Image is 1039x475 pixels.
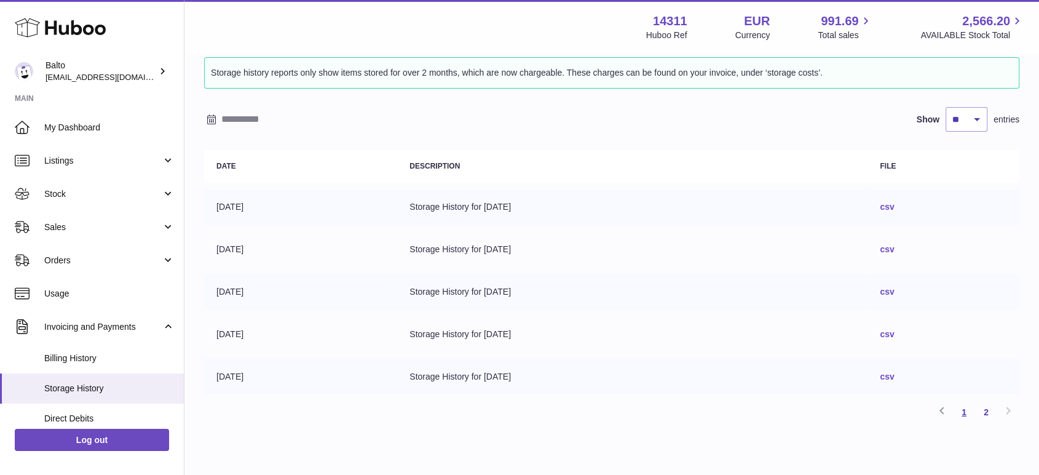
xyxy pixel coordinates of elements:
span: [EMAIL_ADDRESS][DOMAIN_NAME] [45,72,181,82]
span: Invoicing and Payments [44,321,162,333]
img: ops@balto.fr [15,62,33,81]
strong: EUR [744,13,770,30]
span: Sales [44,222,162,233]
a: csv [880,202,894,212]
span: Usage [44,288,175,300]
td: Storage History for [DATE] [397,316,867,353]
a: csv [880,329,894,339]
td: Storage History for [DATE] [397,189,867,225]
span: 2,566.20 [962,13,1010,30]
td: [DATE] [204,359,397,395]
span: Listings [44,155,162,167]
td: Storage History for [DATE] [397,274,867,310]
strong: 14311 [653,13,687,30]
span: Direct Debits [44,413,175,425]
p: Storage history reports only show items stored for over 2 months, which are now chargeable. These... [211,64,1013,82]
a: csv [880,372,894,381]
div: Huboo Ref [646,30,687,41]
td: Storage History for [DATE] [397,359,867,395]
span: 991.69 [821,13,858,30]
label: Show [917,114,939,126]
strong: File [880,162,896,170]
span: AVAILABLE Stock Total [920,30,1024,41]
a: csv [880,244,894,254]
a: Log out [15,429,169,451]
a: 991.69 Total sales [818,13,872,41]
strong: Description [409,162,460,170]
strong: Date [216,162,236,170]
span: Stock [44,188,162,200]
span: My Dashboard [44,122,175,134]
span: Storage History [44,383,175,394]
span: Total sales [818,30,872,41]
div: Currency [735,30,770,41]
div: Balto [45,60,156,83]
td: [DATE] [204,189,397,225]
a: csv [880,287,894,297]
a: 2 [975,401,997,423]
span: Billing History [44,353,175,364]
td: [DATE] [204,316,397,353]
td: [DATE] [204,231,397,268]
span: Orders [44,255,162,266]
span: entries [994,114,1019,126]
td: Storage History for [DATE] [397,231,867,268]
a: 2,566.20 AVAILABLE Stock Total [920,13,1024,41]
a: 1 [953,401,975,423]
td: [DATE] [204,274,397,310]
